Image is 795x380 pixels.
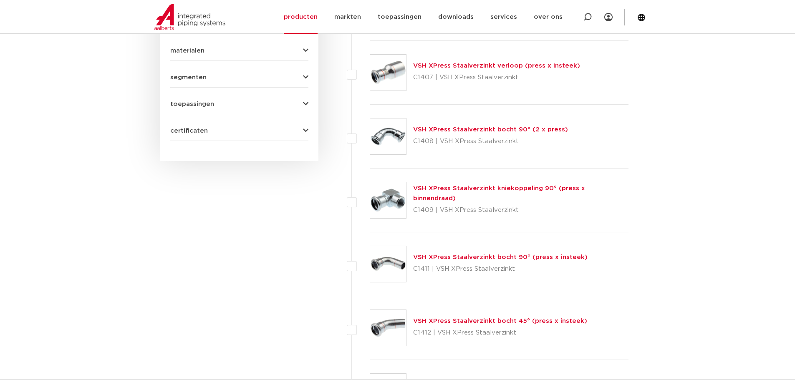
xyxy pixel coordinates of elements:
[413,135,568,148] p: C1408 | VSH XPress Staalverzinkt
[413,63,580,69] a: VSH XPress Staalverzinkt verloop (press x insteek)
[170,74,308,81] button: segmenten
[370,246,406,282] img: Thumbnail for VSH XPress Staalverzinkt bocht 90° (press x insteek)
[370,310,406,346] img: Thumbnail for VSH XPress Staalverzinkt bocht 45° (press x insteek)
[413,254,588,260] a: VSH XPress Staalverzinkt bocht 90° (press x insteek)
[170,128,208,134] span: certificaten
[413,326,587,340] p: C1412 | VSH XPress Staalverzinkt
[413,204,629,217] p: C1409 | VSH XPress Staalverzinkt
[370,182,406,218] img: Thumbnail for VSH XPress Staalverzinkt kniekoppeling 90° (press x binnendraad)
[413,262,588,276] p: C1411 | VSH XPress Staalverzinkt
[413,126,568,133] a: VSH XPress Staalverzinkt bocht 90° (2 x press)
[170,128,308,134] button: certificaten
[413,318,587,324] a: VSH XPress Staalverzinkt bocht 45° (press x insteek)
[170,48,204,54] span: materialen
[170,48,308,54] button: materialen
[170,101,308,107] button: toepassingen
[413,71,580,84] p: C1407 | VSH XPress Staalverzinkt
[170,74,207,81] span: segmenten
[370,118,406,154] img: Thumbnail for VSH XPress Staalverzinkt bocht 90° (2 x press)
[413,185,585,201] a: VSH XPress Staalverzinkt kniekoppeling 90° (press x binnendraad)
[170,101,214,107] span: toepassingen
[370,55,406,91] img: Thumbnail for VSH XPress Staalverzinkt verloop (press x insteek)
